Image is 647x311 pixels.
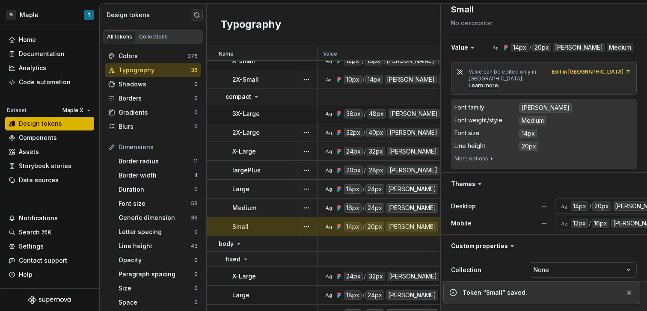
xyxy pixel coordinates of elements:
div: 0 [194,228,198,235]
a: Generic dimension36 [115,211,201,225]
div: 32px [344,128,362,137]
div: Collections [139,33,168,40]
div: 16px [344,203,362,213]
div: Data sources [19,176,59,184]
div: 40px [366,128,386,137]
div: / [362,75,365,84]
div: Border width [119,171,194,180]
button: Contact support [5,254,94,267]
div: 24px [344,272,363,281]
button: Help [5,268,94,281]
div: Code automation [19,78,71,86]
div: / [364,166,366,175]
div: 20px [519,142,538,151]
a: Shadows0 [105,77,201,91]
a: Line height43 [115,239,201,253]
div: 14px [344,222,362,231]
div: Colors [119,52,187,60]
div: 48px [367,109,386,118]
div: 16px [592,219,609,228]
div: 14px [571,201,588,211]
a: Edit in [GEOGRAPHIC_DATA] [552,68,631,75]
a: Border width4 [115,169,201,182]
div: / [364,147,366,156]
button: Search ⌘K [5,225,94,239]
button: MMapleT [2,6,98,24]
div: Gradients [119,108,194,117]
a: Design tokens [5,117,94,130]
div: 20px [592,201,611,211]
a: Space0 [115,296,201,309]
div: / [362,290,365,300]
div: Ag [325,292,332,299]
a: Typography36 [105,63,201,77]
div: 0 [194,109,198,116]
div: 18px [344,184,362,194]
div: Storybook stories [19,162,71,170]
a: Settings [5,240,94,253]
div: 0 [194,257,198,264]
div: 0 [194,81,198,88]
p: fixed [226,255,240,264]
div: / [364,109,366,118]
div: Opacity [119,256,194,264]
div: 4 [194,172,198,179]
div: Settings [19,242,44,251]
div: Analytics [19,64,46,72]
div: Size [119,284,194,293]
h2: Typography [220,18,281,33]
p: Medium [232,204,256,212]
p: Large [232,185,249,193]
div: Maple [20,11,39,19]
div: [PERSON_NAME] [387,147,439,156]
div: / [363,128,365,137]
div: Ag [325,223,332,230]
div: Help [19,270,33,279]
div: 20px [365,222,384,231]
p: Name [219,50,234,57]
div: 12px [571,219,588,228]
div: Medium [519,116,546,125]
div: Documentation [19,50,65,58]
div: [PERSON_NAME] [386,184,438,194]
div: 0 [194,299,198,306]
p: largePlus [232,166,261,175]
div: Font size [454,129,480,137]
div: Font family [454,103,484,112]
a: Blurs0 [105,120,201,133]
div: 55 [191,200,198,207]
div: Ag [325,167,332,174]
div: Ag [325,186,332,193]
div: Assets [19,148,39,156]
span: . [498,82,499,89]
div: Ag [325,110,332,117]
div: Design tokens [19,119,62,128]
div: Ag [325,148,332,155]
div: T [87,12,91,18]
div: Font size [119,199,191,208]
a: Letter spacing0 [115,225,201,239]
div: Components [19,133,57,142]
a: Size0 [115,281,201,295]
svg: Supernova Logo [28,296,71,304]
div: 0 [194,271,198,278]
a: Font size55 [115,197,201,210]
a: Components [5,131,94,145]
div: / [589,219,591,228]
div: Font weight/style [454,116,502,124]
button: Maple X [59,104,94,116]
p: 3X-Large [232,110,260,118]
a: Gradients0 [105,106,201,119]
p: 2X-Small [232,75,259,84]
div: 36 [191,67,198,74]
div: 24px [365,203,384,213]
p: Large [232,291,249,299]
div: Ag [325,129,332,136]
div: 32px [367,272,385,281]
textarea: Small [449,2,635,17]
div: 24px [365,184,384,194]
p: 2X-Large [232,128,260,137]
div: Search ⌘K [19,228,51,237]
p: Small [232,222,249,231]
span: Value can be edited only in [GEOGRAPHIC_DATA]. [469,68,537,82]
